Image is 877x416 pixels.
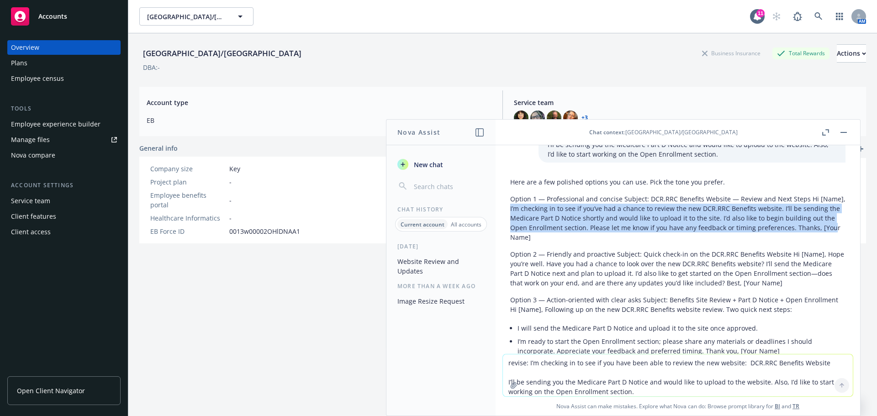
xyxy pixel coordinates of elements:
button: Website Review and Updates [394,254,488,279]
a: Search [809,7,828,26]
a: Client access [7,225,121,239]
span: Account type [147,98,491,107]
a: Employee experience builder [7,117,121,132]
span: - [229,213,232,223]
li: I’m ready to start the Open Enrollment section; please share any materials or deadlines I should ... [518,335,845,358]
div: Service team [11,194,50,208]
span: [GEOGRAPHIC_DATA]/[GEOGRAPHIC_DATA] [147,12,226,21]
div: Chat History [386,205,496,213]
p: Current account [401,221,444,228]
div: Business Insurance [697,47,765,59]
div: Client access [11,225,51,239]
span: Accounts [38,13,67,20]
button: Image Resize Request [394,294,488,309]
button: New chat [394,156,488,173]
div: EB Force ID [150,226,226,236]
div: Account settings [7,181,121,190]
div: Plans [11,56,27,70]
p: All accounts [451,221,481,228]
p: Option 1 — Professional and concise Subject: DCR.RRC Benefits Website — Review and Next Steps Hi ... [510,194,845,242]
a: Nova compare [7,148,121,163]
a: Overview [7,40,121,55]
p: Option 3 — Action-oriented with clear asks Subject: Benefits Site Review + Part D Notice + Open E... [510,295,845,314]
div: Total Rewards [772,47,829,59]
div: Employee benefits portal [150,190,226,210]
span: EB [147,116,491,125]
li: I will send the Medicare Part D Notice and upload it to the site once approved. [518,321,845,335]
div: Manage files [11,132,50,147]
div: Tools [7,104,121,113]
span: Nova Assist can make mistakes. Explore what Nova can do: Browse prompt library for and [499,397,856,416]
a: +3 [581,115,588,121]
button: [GEOGRAPHIC_DATA]/[GEOGRAPHIC_DATA] [139,7,254,26]
a: Manage files [7,132,121,147]
a: Switch app [830,7,849,26]
span: General info [139,143,178,153]
p: Here are a few polished options you can use. Pick the tone you prefer. [510,177,845,187]
div: More than a week ago [386,282,496,290]
input: Search chats [412,180,485,193]
a: Employee census [7,71,121,86]
span: - [229,177,232,187]
a: Start snowing [767,7,786,26]
div: Nova compare [11,148,55,163]
span: Service team [514,98,859,107]
div: [DATE] [386,242,496,250]
img: photo [514,111,528,125]
div: Client features [11,209,56,224]
div: [GEOGRAPHIC_DATA]/[GEOGRAPHIC_DATA] [139,47,305,59]
div: DBA: - [143,63,160,72]
a: Accounts [7,4,121,29]
span: Chat context [589,128,624,136]
img: photo [563,111,578,125]
div: : [GEOGRAPHIC_DATA]/[GEOGRAPHIC_DATA] [589,128,738,136]
span: New chat [412,160,443,169]
span: Key [229,164,240,174]
h1: Nova Assist [397,127,440,137]
a: Plans [7,56,121,70]
p: I’ll be sending you the Medicare Part D Notice and would like to upload to the website. Also, I’d... [548,140,836,159]
a: Client features [7,209,121,224]
a: BI [775,402,780,410]
div: Overview [11,40,39,55]
div: Project plan [150,177,226,187]
a: add [855,143,866,154]
a: Report a Bug [788,7,807,26]
a: Service team [7,194,121,208]
div: Employee experience builder [11,117,100,132]
button: Actions [837,44,866,63]
span: 0013w00002OHlDNAA1 [229,226,300,236]
a: TR [792,402,799,410]
img: photo [547,111,561,125]
span: - [229,195,232,205]
div: Healthcare Informatics [150,213,226,223]
div: Employee census [11,71,64,86]
span: Open Client Navigator [17,386,85,395]
p: Option 2 — Friendly and proactive Subject: Quick check-in on the DCR.RRC Benefits Website Hi [Nam... [510,249,845,288]
div: Actions [837,45,866,62]
img: photo [530,111,545,125]
div: Company size [150,164,226,174]
div: 11 [756,9,765,17]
